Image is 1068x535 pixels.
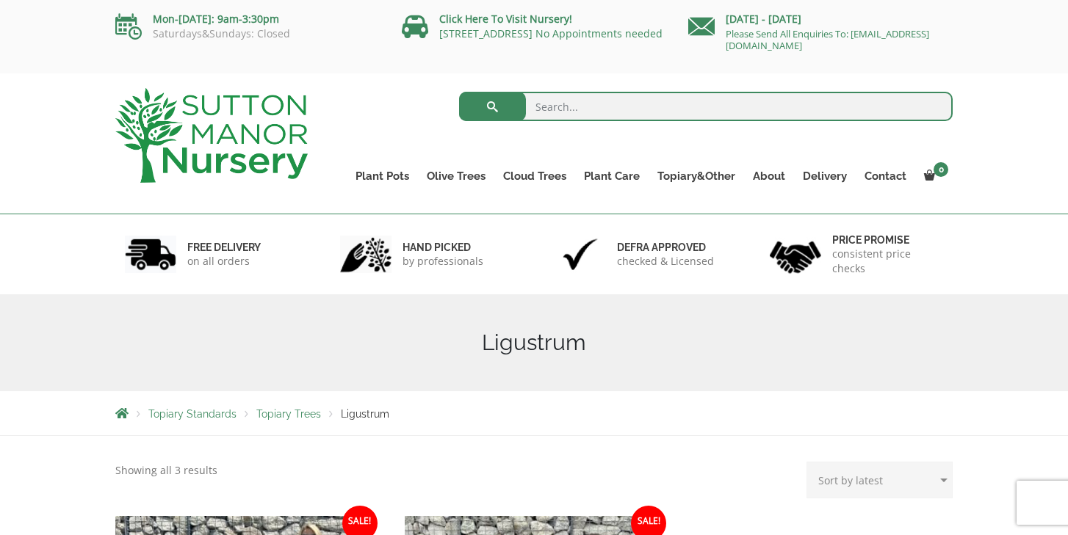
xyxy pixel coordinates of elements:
a: Contact [856,166,915,186]
p: checked & Licensed [617,254,714,269]
a: [STREET_ADDRESS] No Appointments needed [439,26,663,40]
p: Showing all 3 results [115,462,217,479]
img: 3.jpg [555,236,606,273]
img: 4.jpg [770,232,821,277]
a: Cloud Trees [494,166,575,186]
span: 0 [934,162,948,177]
h6: FREE DELIVERY [187,241,261,254]
img: logo [115,88,308,183]
p: by professionals [403,254,483,269]
img: 1.jpg [125,236,176,273]
a: Olive Trees [418,166,494,186]
img: 2.jpg [340,236,392,273]
a: Delivery [794,166,856,186]
a: Topiary Trees [256,408,321,420]
p: on all orders [187,254,261,269]
a: About [744,166,794,186]
h6: hand picked [403,241,483,254]
p: Mon-[DATE]: 9am-3:30pm [115,10,380,28]
a: Please Send All Enquiries To: [EMAIL_ADDRESS][DOMAIN_NAME] [726,27,929,52]
a: Topiary Standards [148,408,237,420]
a: Plant Pots [347,166,418,186]
nav: Breadcrumbs [115,407,953,419]
p: [DATE] - [DATE] [688,10,953,28]
p: consistent price checks [832,247,944,276]
a: Click Here To Visit Nursery! [439,12,572,26]
p: Saturdays&Sundays: Closed [115,28,380,40]
select: Shop order [807,462,953,498]
a: Topiary&Other [649,166,744,186]
span: Ligustrum [341,408,389,420]
h6: Price promise [832,233,944,247]
h6: Defra approved [617,241,714,254]
a: Plant Care [575,166,649,186]
a: 0 [915,166,953,186]
input: Search... [459,92,953,121]
h1: Ligustrum [115,330,953,356]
